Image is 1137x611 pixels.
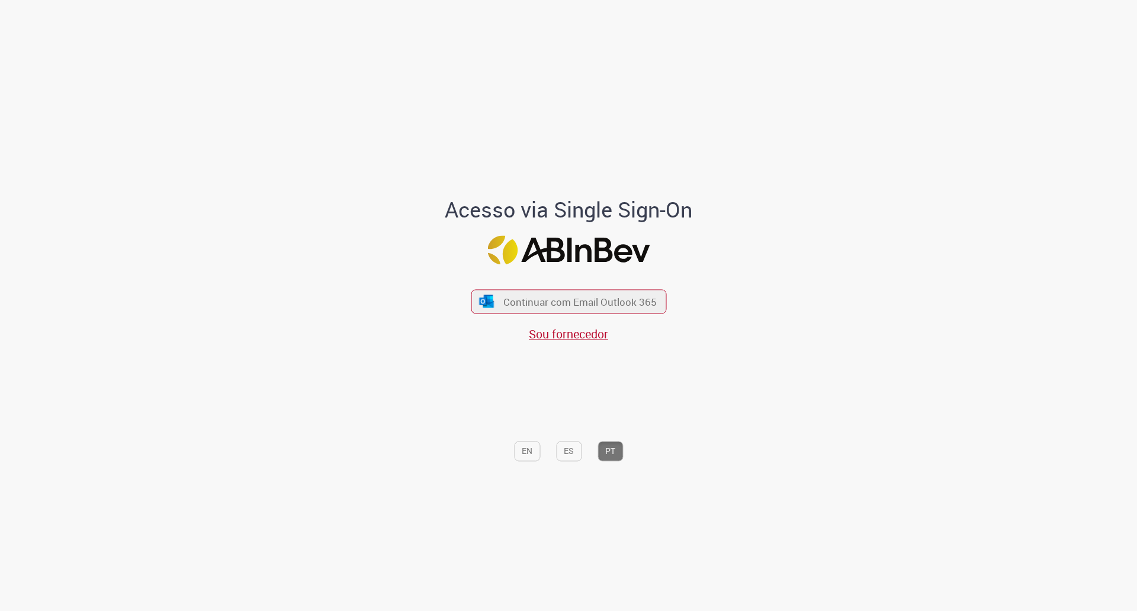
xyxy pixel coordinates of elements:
button: PT [598,441,623,461]
button: ícone Azure/Microsoft 360 Continuar com Email Outlook 365 [471,289,666,314]
img: Logo ABInBev [487,236,650,265]
span: Continuar com Email Outlook 365 [503,295,657,309]
img: ícone Azure/Microsoft 360 [478,295,495,308]
h1: Acesso via Single Sign-On [404,198,733,222]
button: ES [556,441,582,461]
button: EN [514,441,540,461]
a: Sou fornecedor [529,327,608,343]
